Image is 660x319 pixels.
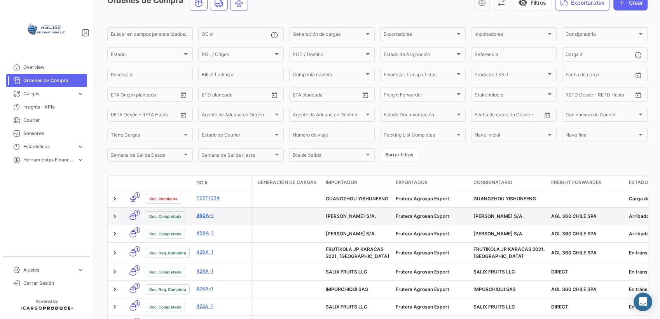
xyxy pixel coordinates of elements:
[384,73,455,79] span: Empresas Transportistas
[551,213,597,219] span: AGL 360 CHILE SPA
[548,176,626,190] datatable-header-cell: Freight Forwarder
[111,93,125,98] input: Desde
[326,213,376,219] span: PERBONI S/A.
[326,304,367,310] span: SALIX FRUITS LLC
[566,73,580,79] input: Desde
[293,154,364,159] span: Día de Salida
[326,269,367,275] span: SALIX FRUITS LLC
[475,33,546,38] span: Importadores
[23,77,84,84] span: Órdenes de Compra
[473,231,524,237] span: PERBONI S/A.
[23,117,84,124] span: Courier
[6,61,87,74] a: Overview
[111,249,119,257] a: Expand/Collapse Row
[475,73,546,79] span: Producto / SKU
[202,113,273,119] span: Agente de Aduana en Origen
[396,231,449,237] span: Frutera Agrosan Export
[134,246,140,252] span: 1
[111,286,119,293] a: Expand/Collapse Row
[475,93,546,98] span: Stakeholders
[77,266,84,273] span: expand_more
[396,196,449,202] span: Frutera Agrosan Export
[6,100,87,114] a: Insights - KPIs
[23,103,84,110] span: Insights - KPIs
[384,33,455,38] span: Exportadores
[178,89,189,101] button: Open calendar
[384,113,455,119] span: Estado Documentación
[475,133,546,139] span: Nave inicial
[326,231,376,237] span: PERBONI S/A.
[551,179,602,186] span: Freight Forwarder
[23,156,74,163] span: Herramientas Financieras
[551,304,568,310] span: DIRECT
[111,212,119,220] a: Expand/Collapse Row
[541,109,553,121] button: Open calendar
[178,109,189,121] button: Open calendar
[77,143,84,150] span: expand_more
[111,113,125,119] input: Desde
[23,90,74,97] span: Cargas
[23,280,84,287] span: Cerrar Sesión
[221,93,253,98] input: Hasta
[196,285,248,292] a: 423A-1
[111,195,119,203] a: Expand/Collapse Row
[111,133,182,139] span: Tiene Cargas
[196,195,248,202] a: Test1234
[566,113,637,119] span: Con número de Courier
[23,64,84,71] span: Overview
[149,196,178,202] span: Doc. Pendiente
[149,269,182,275] span: Doc. Completada
[202,154,273,159] span: Semana de Salida Hasta
[196,212,248,219] a: 460A-1
[149,286,186,293] span: Doc. Req. Completa
[111,53,182,58] span: Estado
[149,304,182,310] span: Doc. Completada
[566,93,580,98] input: Desde
[196,249,248,256] a: 428A-1
[77,156,84,163] span: expand_more
[632,69,644,81] button: Open calendar
[134,227,140,233] span: 1
[312,93,344,98] input: Hasta
[23,143,74,150] span: Estadísticas
[473,304,515,310] span: SALIX FRUITS LLC
[326,179,357,186] span: Importador
[111,154,182,159] span: Semana de Salida Desde
[384,53,455,58] span: Estado de Asignación
[196,268,248,275] a: 424A-1
[134,192,140,198] span: 1
[566,33,637,38] span: Consignatario
[6,127,87,140] a: Sensores
[473,196,536,202] span: GUANGZHOU YISHUNFENG
[384,93,455,98] span: Freight Forwarder
[77,90,84,97] span: expand_more
[293,93,307,98] input: Desde
[585,73,617,79] input: Hasta
[585,93,617,98] input: Hasta
[551,269,568,275] span: DIRECT
[396,250,449,256] span: Frutera Agrosan Export
[384,133,455,139] span: Packing List Completas
[196,179,208,186] span: OC #
[326,246,389,259] span: FRUTIKOLA JP KARACAS 2021, CA
[134,283,140,289] span: 1
[111,303,119,311] a: Expand/Collapse Row
[634,293,652,311] div: Abrir Intercom Messenger
[494,113,526,119] input: Hasta
[6,114,87,127] a: Courier
[27,9,66,48] img: 64a6efb6-309f-488a-b1f1-3442125ebd42.png
[323,176,393,190] datatable-header-cell: Importador
[326,196,388,202] span: GUANGZHOU YISHUNFENG
[23,266,74,273] span: Ajustes
[632,89,644,101] button: Open calendar
[396,304,449,310] span: Frutera Agrosan Export
[396,213,449,219] span: Frutera Agrosan Export
[253,176,323,190] datatable-header-cell: Generación de cargas
[473,179,512,186] span: Consignatario
[293,33,364,38] span: Generación de cargas
[134,300,140,306] span: 1
[196,230,248,237] a: 458A-1
[396,269,449,275] span: Frutera Agrosan Export
[360,89,371,101] button: Open calendar
[23,130,84,137] span: Sensores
